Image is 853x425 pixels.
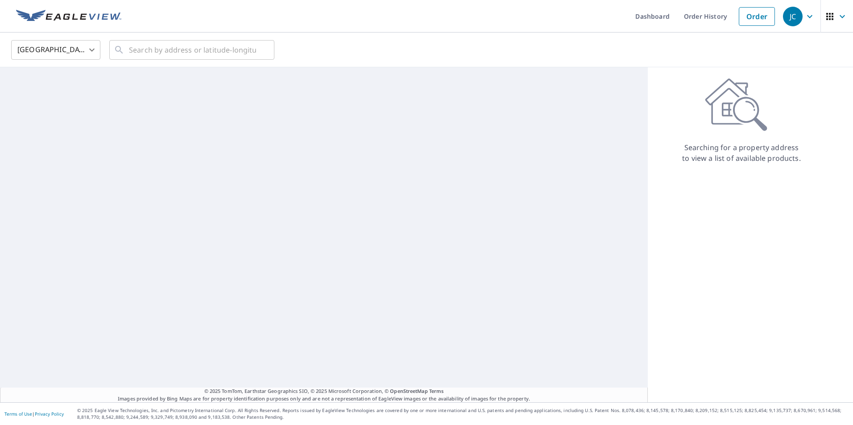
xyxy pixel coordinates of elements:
[390,388,427,394] a: OpenStreetMap
[4,411,32,417] a: Terms of Use
[429,388,444,394] a: Terms
[739,7,775,26] a: Order
[4,411,64,417] p: |
[16,10,121,23] img: EV Logo
[35,411,64,417] a: Privacy Policy
[129,37,256,62] input: Search by address or latitude-longitude
[11,37,100,62] div: [GEOGRAPHIC_DATA]
[682,142,801,163] p: Searching for a property address to view a list of available products.
[77,407,849,421] p: © 2025 Eagle View Technologies, Inc. and Pictometry International Corp. All Rights Reserved. Repo...
[204,388,444,395] span: © 2025 TomTom, Earthstar Geographics SIO, © 2025 Microsoft Corporation, ©
[783,7,803,26] div: JC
